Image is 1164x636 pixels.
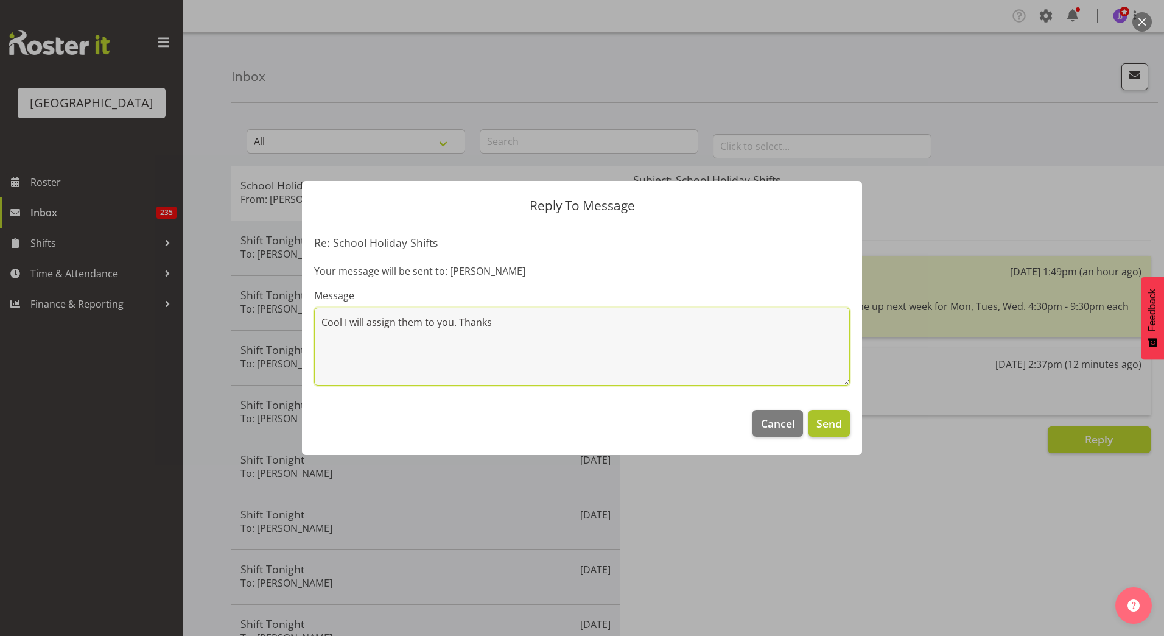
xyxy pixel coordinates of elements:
[314,288,850,303] label: Message
[1141,277,1164,359] button: Feedback - Show survey
[314,264,850,278] p: Your message will be sent to: [PERSON_NAME]
[314,236,850,249] h5: Re: School Holiday Shifts
[314,199,850,212] p: Reply To Message
[816,415,842,431] span: Send
[761,415,795,431] span: Cancel
[808,410,850,437] button: Send
[1127,599,1140,612] img: help-xxl-2.png
[1147,289,1158,331] span: Feedback
[752,410,802,437] button: Cancel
